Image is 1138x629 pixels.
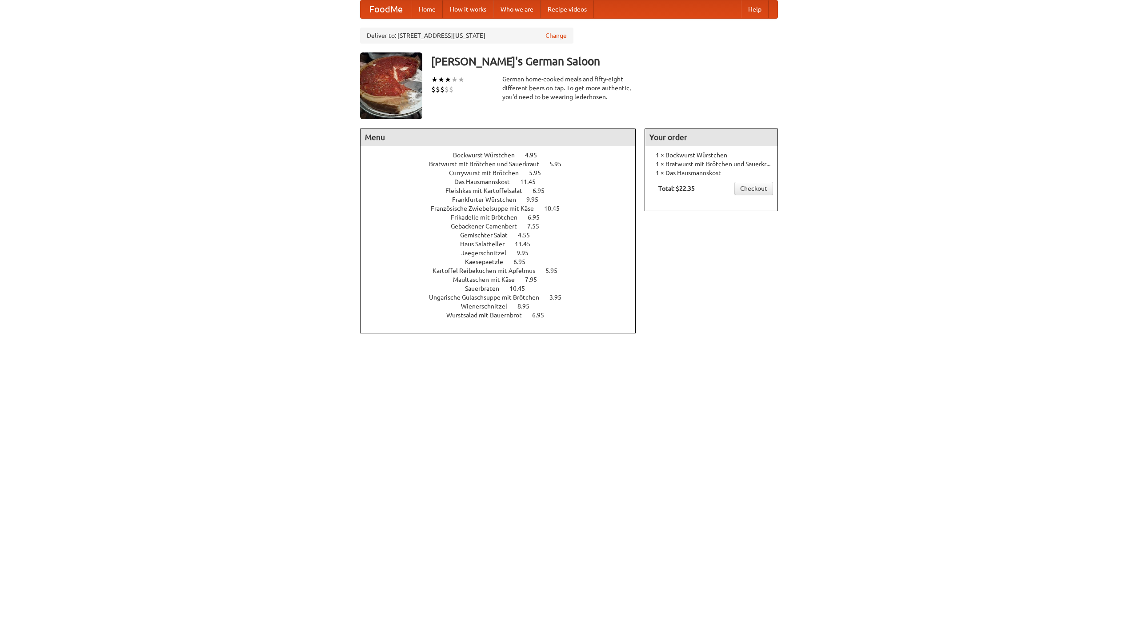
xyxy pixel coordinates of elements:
a: Das Hausmannskost 11.45 [454,178,552,185]
a: Gemischter Salat 4.55 [460,232,546,239]
a: Ungarische Gulaschsuppe mit Brötchen 3.95 [429,294,578,301]
li: 1 × Bratwurst mit Brötchen und Sauerkraut [649,160,773,168]
span: Frikadelle mit Brötchen [451,214,526,221]
span: 6.95 [513,258,534,265]
a: Kaesepaetzle 6.95 [465,258,542,265]
span: 5.95 [549,160,570,168]
span: Gebackener Camenbert [451,223,526,230]
div: Deliver to: [STREET_ADDRESS][US_STATE] [360,28,573,44]
span: Frankfurter Würstchen [452,196,525,203]
a: Gebackener Camenbert 7.55 [451,223,556,230]
a: How it works [443,0,493,18]
span: 10.45 [509,285,534,292]
span: 7.95 [525,276,546,283]
li: 1 × Bockwurst Würstchen [649,151,773,160]
a: Recipe videos [541,0,594,18]
a: Frikadelle mit Brötchen 6.95 [451,214,556,221]
li: ★ [451,75,458,84]
span: 5.95 [545,267,566,274]
a: Französische Zwiebelsuppe mit Käse 10.45 [431,205,576,212]
a: Home [412,0,443,18]
li: 1 × Das Hausmannskost [649,168,773,177]
span: Currywurst mit Brötchen [449,169,528,176]
img: angular.jpg [360,52,422,119]
b: Total: $22.35 [658,185,695,192]
span: 6.95 [532,312,553,319]
span: Wienerschnitzel [461,303,516,310]
span: Haus Salatteller [460,240,513,248]
span: 6.95 [528,214,549,221]
a: Help [741,0,769,18]
li: $ [440,84,445,94]
span: 5.95 [529,169,550,176]
li: $ [431,84,436,94]
h4: Your order [645,128,777,146]
a: Haus Salatteller 11.45 [460,240,547,248]
span: 10.45 [544,205,569,212]
li: ★ [445,75,451,84]
a: Jaegerschnitzel 9.95 [461,249,545,256]
span: 6.95 [533,187,553,194]
a: Bratwurst mit Brötchen und Sauerkraut 5.95 [429,160,578,168]
span: 4.55 [518,232,539,239]
a: Wurstsalad mit Bauernbrot 6.95 [446,312,561,319]
a: Fleishkas mit Kartoffelsalat 6.95 [445,187,561,194]
a: Change [545,31,567,40]
li: $ [449,84,453,94]
a: Kartoffel Reibekuchen mit Apfelmus 5.95 [433,267,574,274]
span: Sauerbraten [465,285,508,292]
span: Kaesepaetzle [465,258,512,265]
li: $ [445,84,449,94]
span: Französische Zwiebelsuppe mit Käse [431,205,543,212]
h4: Menu [361,128,635,146]
a: Bockwurst Würstchen 4.95 [453,152,553,159]
span: Gemischter Salat [460,232,517,239]
a: Sauerbraten 10.45 [465,285,541,292]
span: Das Hausmannskost [454,178,519,185]
a: Frankfurter Würstchen 9.95 [452,196,555,203]
a: Who we are [493,0,541,18]
span: Bockwurst Würstchen [453,152,524,159]
span: Ungarische Gulaschsuppe mit Brötchen [429,294,548,301]
span: 11.45 [520,178,545,185]
span: 7.55 [527,223,548,230]
span: 9.95 [526,196,547,203]
span: Maultaschen mit Käse [453,276,524,283]
li: ★ [438,75,445,84]
span: Jaegerschnitzel [461,249,515,256]
span: 11.45 [515,240,539,248]
a: Wienerschnitzel 8.95 [461,303,546,310]
a: Maultaschen mit Käse 7.95 [453,276,553,283]
span: 8.95 [517,303,538,310]
a: FoodMe [361,0,412,18]
h3: [PERSON_NAME]'s German Saloon [431,52,778,70]
span: 4.95 [525,152,546,159]
div: German home-cooked meals and fifty-eight different beers on tap. To get more authentic, you'd nee... [502,75,636,101]
a: Currywurst mit Brötchen 5.95 [449,169,557,176]
span: Fleishkas mit Kartoffelsalat [445,187,531,194]
span: 9.95 [517,249,537,256]
span: Bratwurst mit Brötchen und Sauerkraut [429,160,548,168]
a: Checkout [734,182,773,195]
span: 3.95 [549,294,570,301]
li: ★ [431,75,438,84]
span: Wurstsalad mit Bauernbrot [446,312,531,319]
li: $ [436,84,440,94]
li: ★ [458,75,465,84]
span: Kartoffel Reibekuchen mit Apfelmus [433,267,544,274]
